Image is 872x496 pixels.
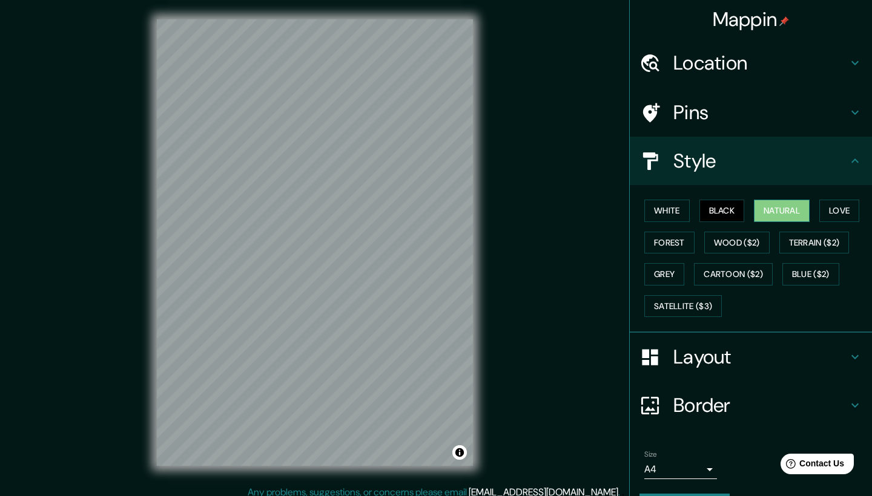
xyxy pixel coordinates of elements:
div: A4 [644,460,717,479]
button: Forest [644,232,695,254]
h4: Style [673,149,848,173]
button: Toggle attribution [452,445,467,460]
div: Layout [630,333,872,381]
canvas: Map [157,19,473,466]
button: Wood ($2) [704,232,770,254]
div: Pins [630,88,872,137]
button: Terrain ($2) [779,232,850,254]
h4: Border [673,393,848,417]
div: Style [630,137,872,185]
button: Grey [644,263,684,286]
h4: Mappin [713,7,790,31]
h4: Location [673,51,848,75]
button: Satellite ($3) [644,295,722,318]
div: Location [630,39,872,87]
iframe: Help widget launcher [764,449,859,483]
button: Love [819,200,859,222]
h4: Pins [673,100,848,125]
button: White [644,200,690,222]
div: Border [630,381,872,429]
label: Size [644,449,657,460]
button: Natural [754,200,810,222]
h4: Layout [673,345,848,369]
button: Blue ($2) [782,263,839,286]
button: Black [699,200,745,222]
button: Cartoon ($2) [694,263,773,286]
img: pin-icon.png [779,16,789,26]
